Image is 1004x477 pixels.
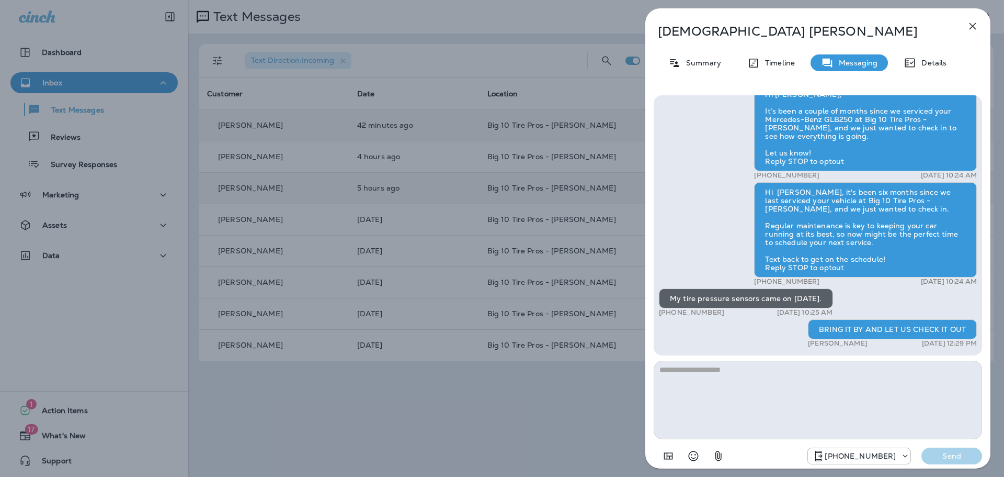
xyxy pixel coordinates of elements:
div: My tire pressure sensors came on [DATE]. [659,289,833,308]
p: Messaging [834,59,877,67]
p: Summary [681,59,721,67]
p: Timeline [760,59,795,67]
p: [DEMOGRAPHIC_DATA] [PERSON_NAME] [658,24,943,39]
button: Select an emoji [683,446,704,467]
p: [DATE] 12:29 PM [922,339,977,348]
button: Add in a premade template [658,446,679,467]
p: [PERSON_NAME] [808,339,868,348]
p: Details [916,59,946,67]
div: +1 (601) 808-4206 [808,450,910,462]
div: Hi [PERSON_NAME], it's been six months since we last serviced your vehicle at Big 10 Tire Pros - ... [754,182,977,278]
p: [PHONE_NUMBER] [754,171,819,180]
p: [PHONE_NUMBER] [659,308,724,317]
p: [DATE] 10:24 AM [921,278,977,286]
p: [PHONE_NUMBER] [754,278,819,286]
div: BRING IT BY AND LET US CHECK IT OUT [808,319,977,339]
p: [DATE] 10:24 AM [921,171,977,180]
div: Hi [PERSON_NAME], It’s been a couple of months since we serviced your Mercedes-Benz GLB250 at Big... [754,84,977,171]
p: [DATE] 10:25 AM [777,308,833,317]
p: [PHONE_NUMBER] [825,452,896,460]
